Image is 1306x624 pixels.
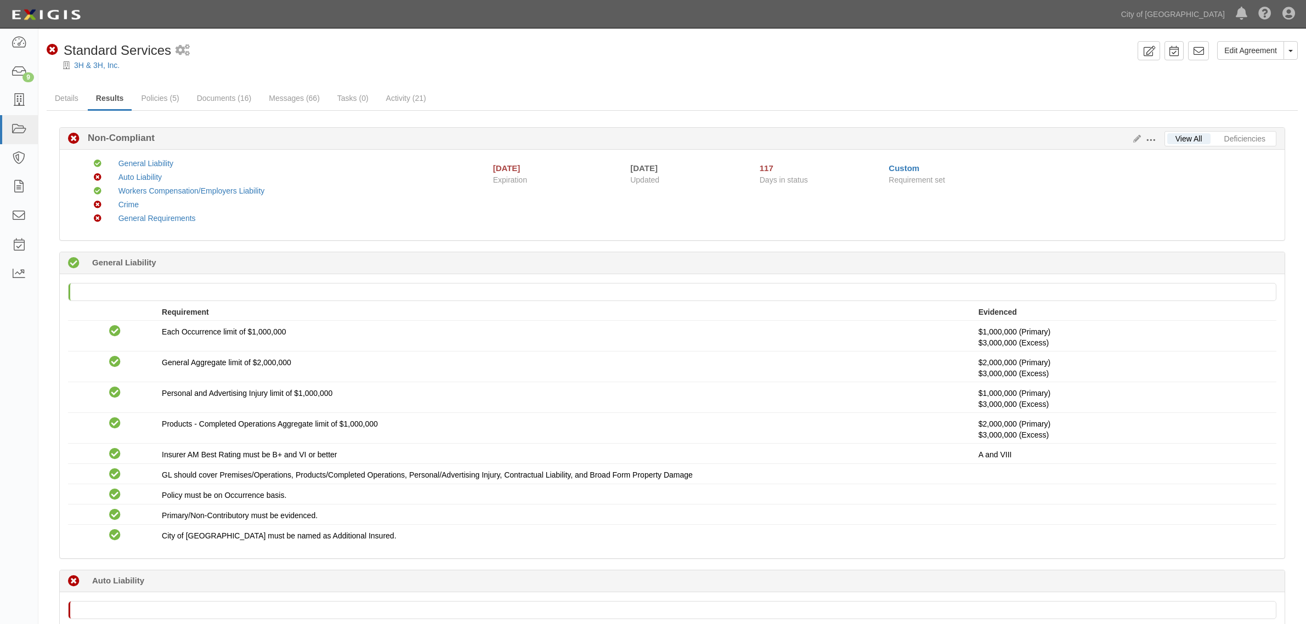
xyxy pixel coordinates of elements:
[979,388,1268,410] p: $1,000,000 (Primary)
[68,576,80,587] i: Non-Compliant 88 days (since 06/26/2025)
[109,326,121,337] i: Compliant
[979,430,1049,439] span: Policy #AN 089073 Insurer: Benchmark Insurance Company
[329,87,377,109] a: Tasks (0)
[118,200,139,209] a: Crime
[109,418,121,429] i: Compliant
[176,45,190,56] i: 1 scheduled workflow
[979,449,1268,460] p: A and VIII
[493,162,521,174] div: [DATE]
[979,418,1268,440] p: $2,000,000 (Primary)
[162,511,318,520] span: Primary/Non-Contributory must be evidenced.
[47,87,87,109] a: Details
[92,257,156,268] b: General Liability
[162,327,286,336] span: Each Occurrence limit of $1,000,000
[109,387,121,399] i: Compliant
[133,87,187,109] a: Policies (5)
[979,369,1049,378] span: Policy #AN 089073 Insurer: Benchmark Insurance Company
[1129,134,1141,143] a: Edit Results
[118,159,173,168] a: General Liability
[94,174,101,181] i: Non-Compliant
[109,509,121,521] i: Compliant
[1216,133,1274,144] a: Deficiencies
[74,61,120,70] a: 3H & 3H, Inc.
[109,469,121,480] i: Compliant
[760,175,808,184] span: Days in status
[94,188,101,195] i: Compliant
[88,87,132,111] a: Results
[118,186,265,195] a: Workers Compensation/Employers Liability
[8,5,84,25] img: logo-5460c22ac91f19d4615b14bd174203de0afe785f0fc80cf4dbbc73dc1793850b.png
[189,87,260,109] a: Documents (16)
[630,162,743,174] div: [DATE]
[979,338,1049,347] span: Policy #AN 089073 Insurer: Benchmark Insurance Company
[68,133,80,145] i: Non-Compliant
[80,132,155,145] b: Non-Compliant
[47,44,58,56] i: Non-Compliant
[760,162,881,174] div: Since 05/28/2025
[889,175,945,184] span: Requirement set
[94,215,101,223] i: Non-Compliant
[162,491,286,500] span: Policy must be on Occurrence basis.
[94,160,101,168] i: Compliant
[47,41,171,60] div: Standard Services
[64,43,171,58] span: Standard Services
[493,174,623,185] span: Expiration
[92,575,144,586] b: Auto Liability
[94,201,101,209] i: Non-Compliant
[162,531,396,540] span: City of [GEOGRAPHIC_DATA] must be named as Additional Insured.
[162,450,337,459] span: Insurer AM Best Rating must be B+ and VI or better
[889,163,919,173] a: Custom
[22,72,34,82] div: 9
[162,389,332,398] span: Personal and Advertising Injury limit of $1,000,000
[162,419,378,428] span: Products - Completed Operations Aggregate limit of $1,000,000
[979,308,1017,316] strong: Evidenced
[162,308,209,316] strong: Requirement
[118,214,196,223] a: General Requirements
[162,470,693,479] span: GL should cover Premises/Operations, Products/Completed Operations, Personal/Advertising Injury, ...
[378,87,434,109] a: Activity (21)
[162,358,291,367] span: General Aggregate limit of $2,000,000
[109,489,121,501] i: Compliant
[118,173,162,181] a: Auto Liability
[1167,133,1211,144] a: View All
[261,87,328,109] a: Messages (66)
[109,356,121,368] i: Compliant
[979,400,1049,409] span: Policy #AN 089073 Insurer: Benchmark Insurance Company
[979,357,1268,379] p: $2,000,000 (Primary)
[1258,8,1271,21] i: Help Center - Complianz
[68,258,80,269] i: Compliant 3 days (since 09/19/2025)
[979,326,1268,348] p: $1,000,000 (Primary)
[630,175,659,184] span: Updated
[1217,41,1284,60] a: Edit Agreement
[109,530,121,541] i: Compliant
[109,449,121,460] i: Compliant
[1116,3,1230,25] a: City of [GEOGRAPHIC_DATA]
